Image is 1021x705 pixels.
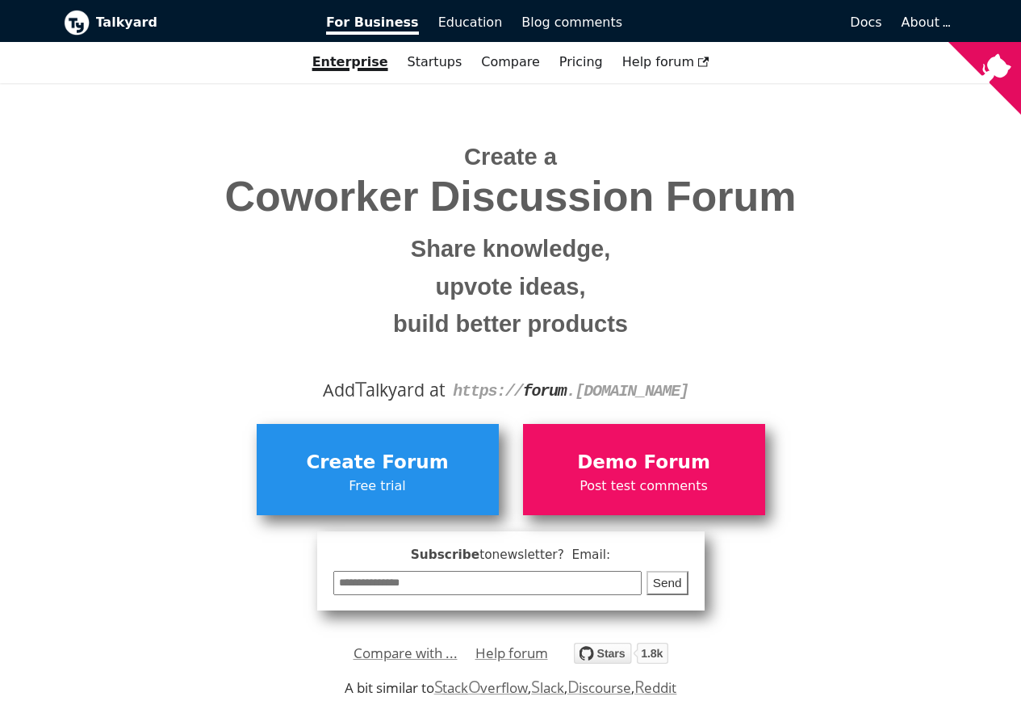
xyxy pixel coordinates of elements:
span: Help forum [622,54,709,69]
a: Startups [398,48,472,76]
a: Talkyard logoTalkyard [64,10,304,36]
a: Slack [531,678,563,697]
span: Demo Forum [531,447,757,478]
a: Compare with ... [354,641,458,665]
a: Docs [632,9,892,36]
a: Reddit [634,678,676,697]
a: Demo ForumPost test comments [523,424,765,514]
a: Pricing [550,48,613,76]
span: O [468,675,481,698]
span: Post test comments [531,476,757,497]
div: Add alkyard at [76,376,946,404]
a: StackOverflow [434,678,529,697]
a: Compare [481,54,540,69]
span: Subscribe [333,545,688,565]
a: Star debiki/talkyard on GitHub [574,645,668,669]
span: Free trial [265,476,491,497]
a: Help forum [475,641,548,665]
span: Docs [850,15,881,30]
small: Share knowledge, [76,230,946,268]
span: S [434,675,443,698]
span: Create a [464,144,557,170]
a: Education [429,9,513,36]
a: Enterprise [303,48,398,76]
img: talkyard.svg [574,643,668,664]
a: Discourse [567,678,631,697]
small: build better products [76,305,946,343]
button: Send [646,571,688,596]
a: For Business [316,9,429,36]
span: to newsletter ? Email: [479,548,610,562]
span: D [567,675,580,698]
a: Create ForumFree trial [257,424,499,514]
strong: forum [523,382,567,401]
a: Help forum [613,48,719,76]
a: Blog comments [512,9,632,36]
small: upvote ideas, [76,268,946,306]
a: About [902,15,948,30]
span: Education [438,15,503,30]
span: R [634,675,645,698]
code: https:// . [DOMAIN_NAME] [453,382,688,401]
img: Talkyard logo [64,10,90,36]
span: Blog comments [521,15,622,30]
span: T [355,374,366,403]
span: Coworker Discussion Forum [76,174,946,220]
span: S [531,675,540,698]
span: Create Forum [265,447,491,478]
span: For Business [326,15,419,35]
b: Talkyard [96,12,304,33]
